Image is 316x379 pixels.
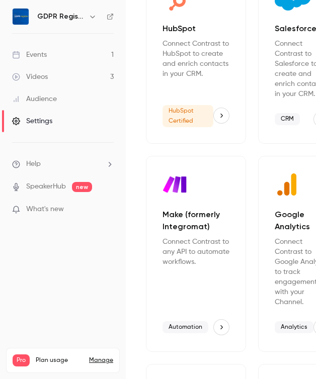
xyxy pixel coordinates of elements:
span: HubSpot Certified [163,105,213,127]
p: Connect Contrast to any API to automate workflows. [163,237,229,267]
p: Make (formerly Integromat) [163,209,229,233]
div: Videos [12,72,48,82]
button: HubSpot [213,108,229,124]
span: Plan usage [36,356,83,364]
li: help-dropdown-opener [12,159,114,169]
p: HubSpot [163,23,229,35]
span: Analytics [275,321,313,333]
span: Automation [163,321,208,333]
span: new [72,182,92,192]
button: Make (formerly Integromat) [213,319,229,335]
div: Audience [12,94,57,104]
div: Events [12,50,47,60]
h6: GDPR Register [37,12,85,22]
div: Settings [12,116,52,126]
a: Manage [89,356,113,364]
a: SpeakerHub [26,181,66,192]
span: Help [26,159,41,169]
div: Make (formerly Integromat) [146,156,246,352]
p: Connect Contrast to HubSpot to create and enrich contacts in your CRM. [163,39,229,79]
span: What's new [26,204,64,215]
span: Pro [13,354,30,366]
img: GDPR Register [13,9,29,25]
span: CRM [275,113,300,125]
